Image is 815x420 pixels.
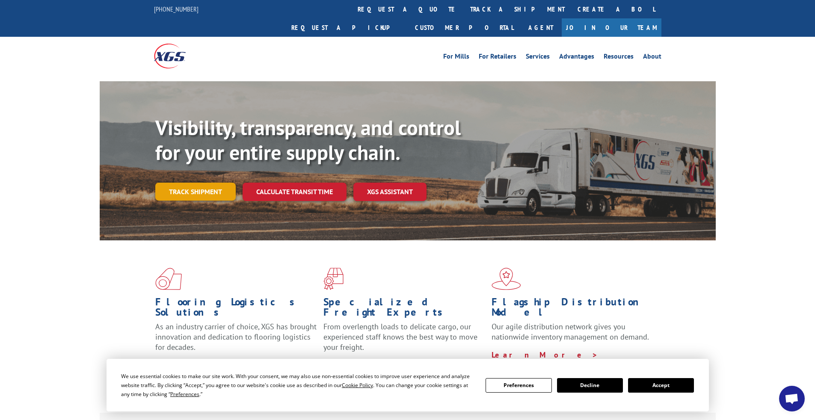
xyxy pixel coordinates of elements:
[155,114,461,166] b: Visibility, transparency, and control for your entire supply chain.
[443,53,469,62] a: For Mills
[526,53,550,62] a: Services
[323,322,485,360] p: From overlength loads to delicate cargo, our experienced staff knows the best way to move your fr...
[520,18,562,37] a: Agent
[557,378,623,393] button: Decline
[492,297,653,322] h1: Flagship Distribution Model
[155,183,236,201] a: Track shipment
[486,378,551,393] button: Preferences
[643,53,661,62] a: About
[562,18,661,37] a: Join Our Team
[107,359,709,411] div: Cookie Consent Prompt
[559,53,594,62] a: Advantages
[323,268,344,290] img: xgs-icon-focused-on-flooring-red
[155,297,317,322] h1: Flooring Logistics Solutions
[243,183,347,201] a: Calculate transit time
[604,53,634,62] a: Resources
[779,386,805,411] div: Open chat
[492,268,521,290] img: xgs-icon-flagship-distribution-model-red
[155,268,182,290] img: xgs-icon-total-supply-chain-intelligence-red
[154,5,199,13] a: [PHONE_NUMBER]
[285,18,409,37] a: Request a pickup
[323,297,485,322] h1: Specialized Freight Experts
[342,382,373,389] span: Cookie Policy
[353,183,427,201] a: XGS ASSISTANT
[170,390,199,398] span: Preferences
[479,53,516,62] a: For Retailers
[155,322,317,352] span: As an industry carrier of choice, XGS has brought innovation and dedication to flooring logistics...
[492,322,649,342] span: Our agile distribution network gives you nationwide inventory management on demand.
[121,372,475,399] div: We use essential cookies to make our site work. With your consent, we may also use non-essential ...
[409,18,520,37] a: Customer Portal
[492,350,598,360] a: Learn More >
[628,378,694,393] button: Accept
